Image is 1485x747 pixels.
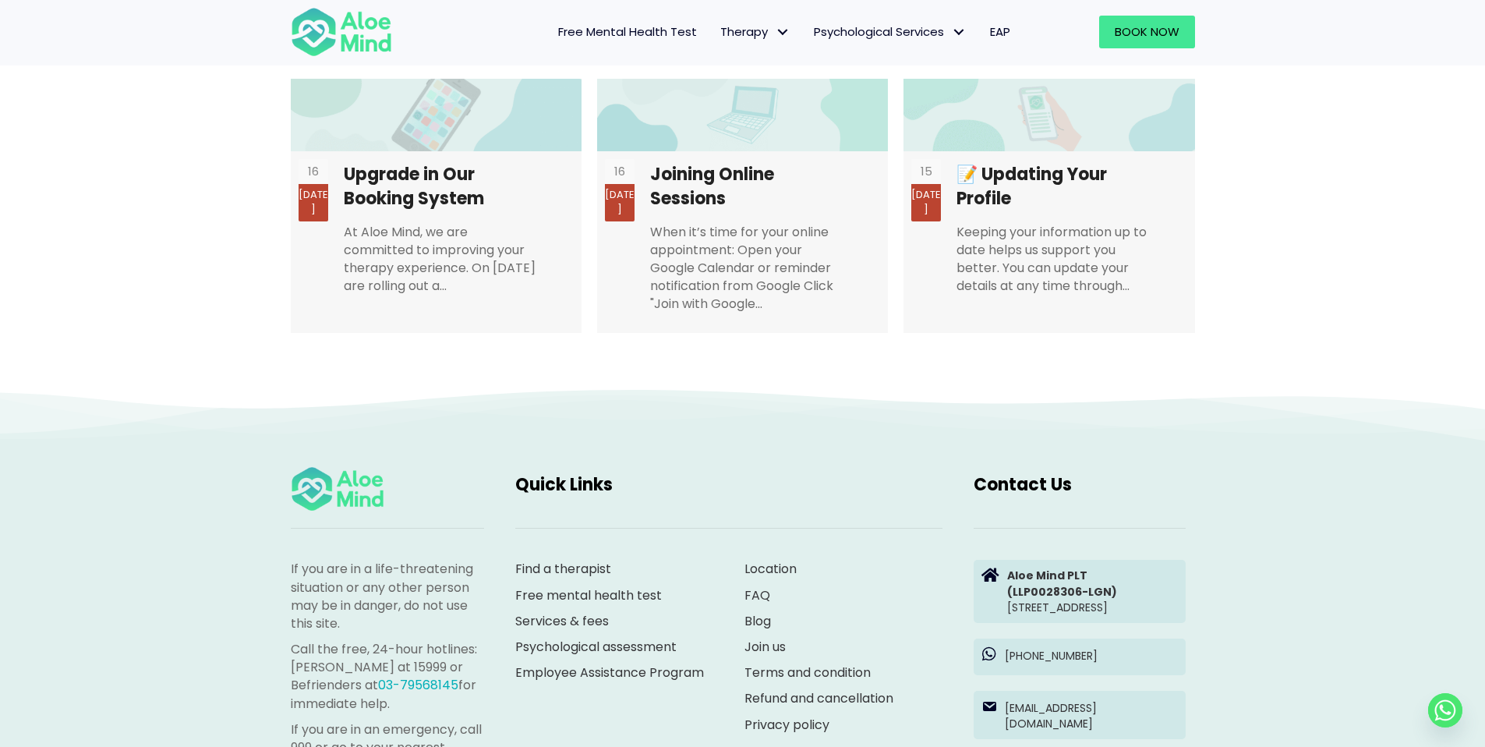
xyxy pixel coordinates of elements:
span: Contact Us [974,473,1072,497]
a: Psychological assessment [515,638,677,656]
a: Book Now [1099,16,1195,48]
a: Upgrade in Our Booking System [291,79,582,333]
a: FAQ [744,586,770,604]
a: Aloe Mind PLT(LLP0028306-LGN)[STREET_ADDRESS] [974,560,1186,623]
img: Aloe mind Logo [291,466,384,513]
a: 📝 Updating Your Profile [903,79,1194,333]
a: Location [744,560,797,578]
span: Quick Links [515,473,613,497]
a: EAP [978,16,1022,48]
a: [PHONE_NUMBER] [974,639,1186,674]
a: Refund and cancellation [744,689,893,707]
a: Services & fees [515,612,609,630]
span: EAP [990,23,1010,40]
strong: (LLP0028306-LGN) [1007,584,1117,600]
span: Therapy [720,23,790,40]
span: Psychological Services [814,23,967,40]
nav: Menu [412,16,1022,48]
a: Psychological ServicesPsychological Services: submenu [802,16,978,48]
a: [EMAIL_ADDRESS][DOMAIN_NAME] [974,691,1186,740]
a: Privacy policy [744,716,829,734]
strong: Aloe Mind PLT [1007,568,1087,583]
span: Free Mental Health Test [558,23,697,40]
a: Employee Assistance Program [515,664,704,682]
span: Psychological Services: submenu [948,21,971,44]
span: Book Now [1115,23,1179,40]
a: Free mental health test [515,586,662,604]
a: TherapyTherapy: submenu [709,16,802,48]
img: Aloe mind Logo [291,6,392,58]
p: Call the free, 24-hour hotlines: [PERSON_NAME] at 15999 or Befrienders at for immediate help. [291,640,484,713]
a: Free Mental Health Test [546,16,709,48]
p: If you are in a life-threatening situation or any other person may be in danger, do not use this ... [291,560,484,632]
p: [EMAIL_ADDRESS][DOMAIN_NAME] [1005,700,1178,732]
span: Therapy: submenu [772,21,794,44]
a: Join us [744,638,786,656]
a: Joining Online Sessions [597,79,888,333]
a: Terms and condition [744,664,871,682]
p: [PHONE_NUMBER] [1005,648,1178,664]
a: 03-79568145 [378,676,458,694]
a: Find a therapist [515,560,611,578]
a: Whatsapp [1428,693,1462,728]
p: [STREET_ADDRESS] [1007,568,1178,615]
a: Blog [744,612,771,630]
